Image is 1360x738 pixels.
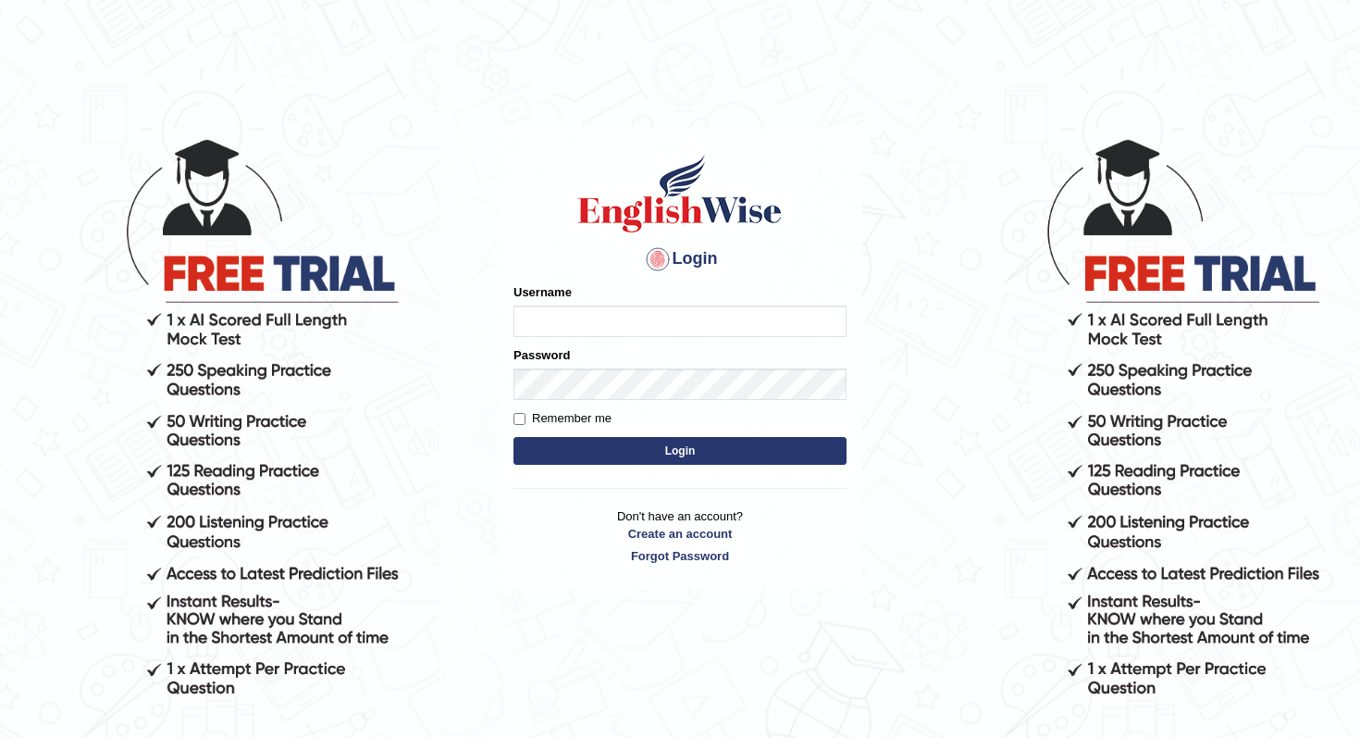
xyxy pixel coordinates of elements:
a: Create an account [513,525,847,543]
p: Don't have an account? [513,507,847,565]
button: Login [513,437,847,465]
label: Password [513,346,570,364]
label: Remember me [513,409,612,428]
a: Forgot Password [513,547,847,565]
img: Logo of English Wise sign in for intelligent practice with AI [575,152,785,235]
h4: Login [513,244,847,274]
label: Username [513,283,572,301]
input: Remember me [513,413,525,425]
